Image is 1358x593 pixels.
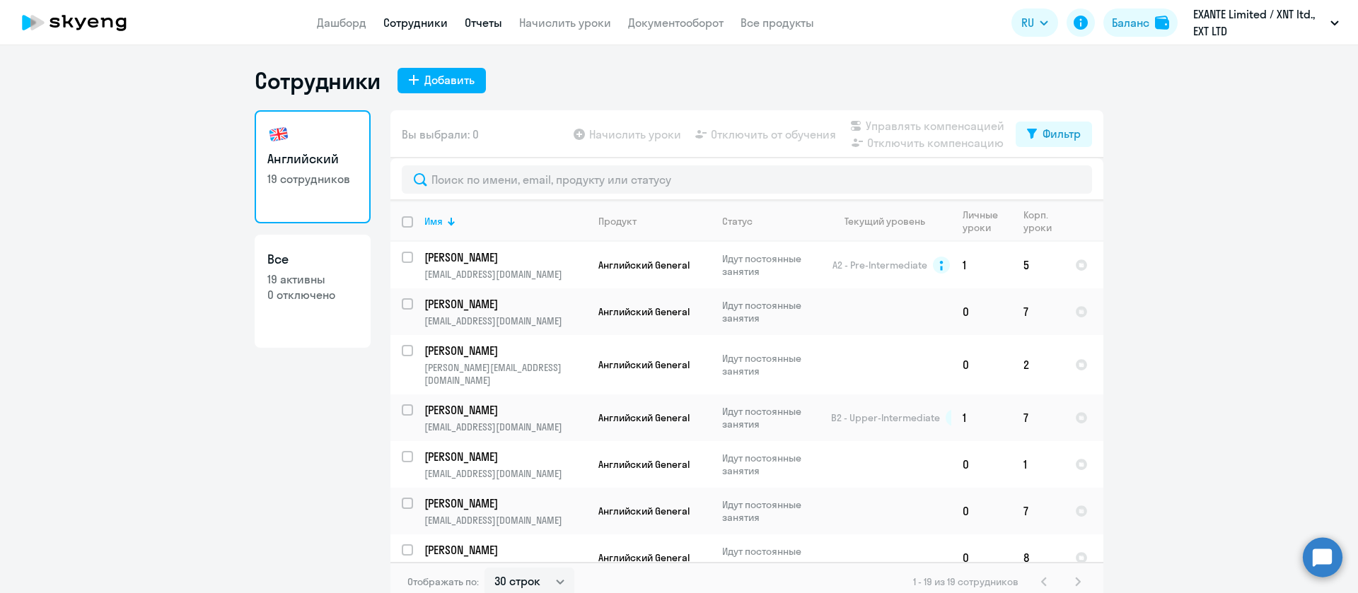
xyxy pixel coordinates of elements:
[424,449,584,464] p: [PERSON_NAME]
[598,551,690,564] span: Английский General
[1155,16,1169,30] img: balance
[831,411,940,424] span: B2 - Upper-Intermediate
[267,171,358,187] p: 19 сотрудников
[424,249,584,265] p: [PERSON_NAME]
[1012,441,1064,488] td: 1
[267,150,358,168] h3: Английский
[722,498,819,524] p: Идут постоянные занятия
[424,402,586,418] a: [PERSON_NAME]
[845,215,925,228] div: Текущий уровень
[1193,6,1325,40] p: ‎EXANTE Limited / XNT ltd., EXT LTD
[383,16,448,30] a: Сотрудники
[1021,14,1034,31] span: RU
[913,575,1018,588] span: 1 - 19 из 19 сотрудников
[424,402,584,418] p: [PERSON_NAME]
[317,16,366,30] a: Дашборд
[598,259,690,271] span: Английский General
[255,110,371,223] a: Английский19 сотрудников
[424,421,586,433] p: [EMAIL_ADDRESS][DOMAIN_NAME]
[598,411,690,424] span: Английский General
[424,296,586,312] a: [PERSON_NAME]
[255,66,381,95] h1: Сотрудники
[424,361,586,387] p: [PERSON_NAME][EMAIL_ADDRESS][DOMAIN_NAME]
[1112,14,1149,31] div: Баланс
[424,542,584,558] p: [PERSON_NAME]
[397,68,486,93] button: Добавить
[831,215,951,228] div: Текущий уровень
[1103,8,1178,37] button: Балансbalance
[465,16,502,30] a: Отчеты
[1012,488,1064,534] td: 7
[519,16,611,30] a: Начислить уроки
[424,514,586,527] p: [EMAIL_ADDRESS][DOMAIN_NAME]
[1012,394,1064,441] td: 7
[407,575,479,588] span: Отображать по:
[424,449,586,464] a: [PERSON_NAME]
[722,215,819,228] div: Статус
[1023,209,1052,234] div: Корп. уроки
[951,288,1012,335] td: 0
[255,235,371,348] a: Все19 активны0 отключено
[267,123,290,146] img: english
[598,215,637,228] div: Продукт
[1012,288,1064,335] td: 7
[402,126,479,143] span: Вы выбрали: 0
[424,268,586,281] p: [EMAIL_ADDRESS][DOMAIN_NAME]
[963,209,999,234] div: Личные уроки
[722,545,819,570] p: Идут постоянные занятия
[722,252,819,278] p: Идут постоянные занятия
[424,315,586,327] p: [EMAIL_ADDRESS][DOMAIN_NAME]
[424,215,443,228] div: Имя
[267,250,358,269] h3: Все
[1012,242,1064,288] td: 5
[598,505,690,517] span: Английский General
[424,560,586,573] p: [EMAIL_ADDRESS][DOMAIN_NAME]
[963,209,1011,234] div: Личные уроки
[628,16,724,30] a: Документооборот
[598,458,690,471] span: Английский General
[951,534,1012,581] td: 0
[267,271,358,287] p: 19 активны
[1012,335,1064,394] td: 2
[424,296,584,312] p: [PERSON_NAME]
[424,343,584,358] p: [PERSON_NAME]
[1012,534,1064,581] td: 8
[424,215,586,228] div: Имя
[424,249,586,265] a: [PERSON_NAME]
[402,165,1092,194] input: Поиск по имени, email, продукту или статусу
[951,394,1012,441] td: 1
[424,495,586,511] a: [PERSON_NAME]
[424,467,586,480] p: [EMAIL_ADDRESS][DOMAIN_NAME]
[598,215,710,228] div: Продукт
[424,343,586,358] a: [PERSON_NAME]
[1016,122,1092,147] button: Фильтр
[1186,6,1346,40] button: ‎EXANTE Limited / XNT ltd., EXT LTD
[722,405,819,430] p: Идут постоянные занятия
[722,215,753,228] div: Статус
[1011,8,1058,37] button: RU
[951,335,1012,394] td: 0
[722,452,819,477] p: Идут постоянные занятия
[267,287,358,303] p: 0 отключено
[722,352,819,377] p: Идут постоянные занятия
[424,542,586,558] a: [PERSON_NAME]
[424,71,475,88] div: Добавить
[832,259,927,271] span: A2 - Pre-Intermediate
[951,488,1012,534] td: 0
[424,495,584,511] p: [PERSON_NAME]
[741,16,814,30] a: Все продукты
[951,242,1012,288] td: 1
[598,305,690,318] span: Английский General
[1043,125,1081,142] div: Фильтр
[951,441,1012,488] td: 0
[1023,209,1063,234] div: Корп. уроки
[722,299,819,324] p: Идут постоянные занятия
[598,358,690,371] span: Английский General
